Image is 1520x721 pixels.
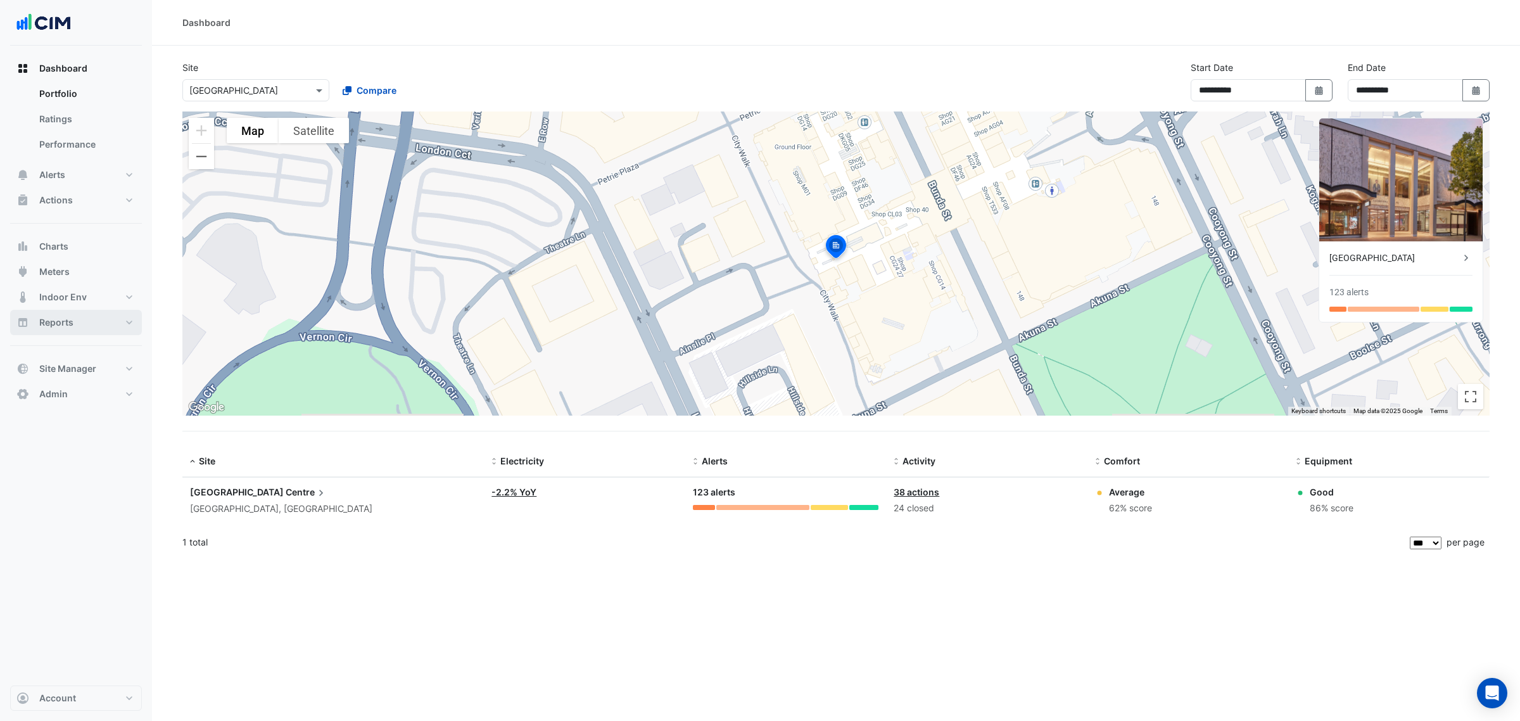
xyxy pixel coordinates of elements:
span: Electricity [500,456,544,466]
span: Indoor Env [39,291,87,303]
span: Site [199,456,215,466]
button: Dashboard [10,56,142,81]
span: Charts [39,240,68,253]
div: 62% score [1109,501,1152,516]
button: Keyboard shortcuts [1291,407,1346,416]
div: Dashboard [10,81,142,162]
button: Indoor Env [10,284,142,310]
button: Actions [10,188,142,213]
div: 123 alerts [1329,286,1369,299]
div: Dashboard [182,16,231,29]
button: Show street map [227,118,279,143]
span: Meters [39,265,70,278]
app-icon: Admin [16,388,29,400]
img: Company Logo [15,10,72,35]
img: Canberra Centre [1319,118,1483,241]
a: Portfolio [29,81,142,106]
app-icon: Indoor Env [16,291,29,303]
label: Site [182,61,198,74]
button: Charts [10,234,142,259]
button: Compare [334,79,405,101]
img: Google [186,399,227,416]
span: Comfort [1104,456,1140,466]
button: Show satellite imagery [279,118,349,143]
span: Alerts [39,169,65,181]
img: site-pin-selected.svg [822,233,850,264]
button: Admin [10,381,142,407]
a: Open this area in Google Maps (opens a new window) [186,399,227,416]
span: per page [1447,537,1485,547]
div: Good [1310,485,1353,499]
button: Zoom out [189,144,214,169]
fa-icon: Select Date [1314,85,1325,96]
app-icon: Actions [16,194,29,207]
span: Admin [39,388,68,400]
span: Dashboard [39,62,87,75]
div: Average [1109,485,1152,499]
span: Account [39,692,76,705]
fa-icon: Select Date [1471,85,1482,96]
button: Alerts [10,162,142,188]
div: 1 total [182,526,1407,558]
label: End Date [1348,61,1386,74]
button: Toggle fullscreen view [1458,384,1483,409]
span: Alerts [702,456,728,466]
span: Site Manager [39,362,96,375]
a: Ratings [29,106,142,132]
a: 38 actions [894,487,939,497]
span: Reports [39,316,73,329]
app-icon: Reports [16,316,29,329]
app-icon: Meters [16,265,29,278]
a: Performance [29,132,142,157]
div: 123 alerts [693,485,879,500]
app-icon: Alerts [16,169,29,181]
a: Terms (opens in new tab) [1430,407,1448,414]
span: Compare [357,84,396,97]
span: Centre [286,485,327,499]
span: [GEOGRAPHIC_DATA] [190,487,284,497]
span: Equipment [1305,456,1352,466]
button: Reports [10,310,142,335]
label: Start Date [1191,61,1233,74]
button: Site Manager [10,356,142,381]
button: Account [10,686,142,711]
app-icon: Dashboard [16,62,29,75]
div: 86% score [1310,501,1353,516]
span: Map data ©2025 Google [1353,407,1422,414]
div: [GEOGRAPHIC_DATA] [1329,252,1460,265]
div: Open Intercom Messenger [1477,678,1507,708]
div: [GEOGRAPHIC_DATA], [GEOGRAPHIC_DATA] [190,502,476,516]
span: Activity [902,456,935,466]
span: Actions [39,194,73,207]
div: 24 closed [894,501,1080,516]
button: Meters [10,259,142,284]
app-icon: Charts [16,240,29,253]
app-icon: Site Manager [16,362,29,375]
a: -2.2% YoY [491,487,536,497]
button: Zoom in [189,118,214,143]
